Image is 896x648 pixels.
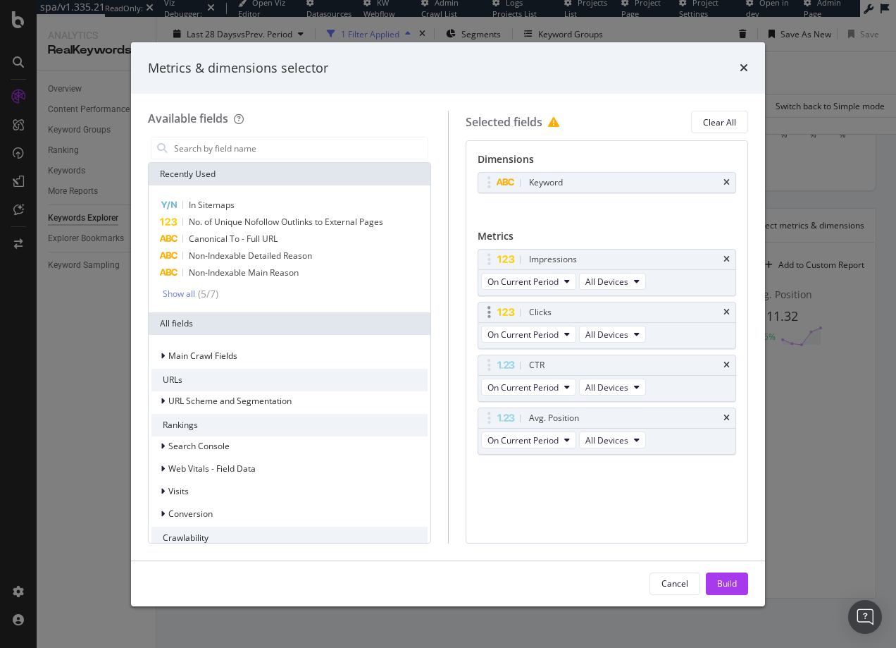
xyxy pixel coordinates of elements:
[487,381,559,393] span: On Current Period
[481,432,576,448] button: On Current Period
[168,485,189,497] span: Visits
[487,276,559,288] span: On Current Period
[661,577,688,589] div: Cancel
[723,308,730,317] div: times
[487,329,559,341] span: On Current Period
[691,111,748,133] button: Clear All
[163,289,195,299] div: Show all
[529,176,563,190] div: Keyword
[723,414,730,422] div: times
[168,508,213,520] span: Conversion
[189,216,383,228] span: No. of Unique Nofollow Outlinks to External Pages
[478,172,737,193] div: Keywordtimes
[481,379,576,396] button: On Current Period
[579,432,646,448] button: All Devices
[723,361,730,369] div: times
[148,59,328,78] div: Metrics & dimensions selector
[131,42,765,606] div: modal
[529,305,552,319] div: Clicks
[189,250,312,262] span: Non-Indexable Detailed Reason
[149,163,430,185] div: Recently Used
[189,199,235,211] span: In Sitemaps
[706,573,748,595] button: Build
[585,434,628,446] span: All Devices
[529,358,545,372] div: CTR
[168,350,237,362] span: Main Crawl Fields
[487,434,559,446] span: On Current Period
[585,329,628,341] span: All Devices
[649,573,700,595] button: Cancel
[703,116,736,128] div: Clear All
[149,312,430,335] div: All fields
[151,369,428,391] div: URLs
[585,276,628,288] span: All Devices
[195,287,218,301] div: ( 5 / 7 )
[168,395,292,407] span: URL Scheme and Segmentation
[585,381,628,393] span: All Devices
[189,233,278,245] span: Canonical To - Full URL
[189,267,299,279] span: Non-Indexable Main Reason
[478,229,737,249] div: Metrics
[478,302,737,349] div: ClickstimesOn Current PeriodAll Devices
[466,111,565,133] div: Selected fields
[848,600,882,634] div: Open Intercom Messenger
[151,414,428,436] div: Rankings
[478,408,737,455] div: Avg. PositiontimesOn Current PeriodAll Devices
[478,249,737,296] div: ImpressionstimesOn Current PeriodAll Devices
[148,111,228,126] div: Available fields
[481,273,576,290] button: On Current Period
[579,379,646,396] button: All Devices
[723,255,730,264] div: times
[740,59,748,78] div: times
[168,440,230,452] span: Search Console
[529,411,579,425] div: Avg. Position
[168,463,256,475] span: Web Vitals - Field Data
[151,527,428,549] div: Crawlability
[579,326,646,343] button: All Devices
[478,355,737,402] div: CTRtimesOn Current PeriodAll Devices
[173,137,428,159] input: Search by field name
[481,326,576,343] button: On Current Period
[723,178,730,187] div: times
[717,577,737,589] div: Build
[478,152,737,172] div: Dimensions
[529,252,577,267] div: Impressions
[579,273,646,290] button: All Devices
